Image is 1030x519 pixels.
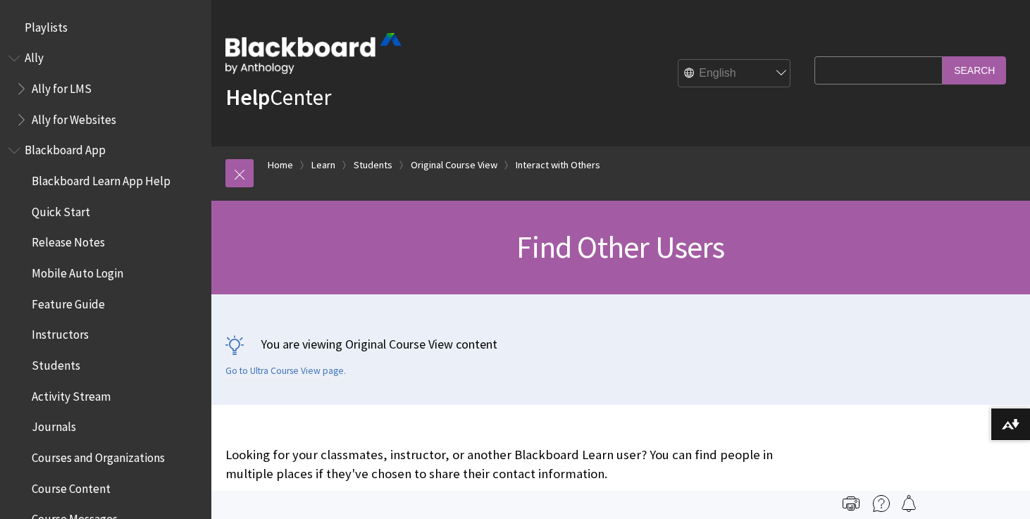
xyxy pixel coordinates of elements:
[32,169,170,188] span: Blackboard Learn App Help
[32,108,116,127] span: Ally for Websites
[268,156,293,174] a: Home
[678,60,791,88] select: Site Language Selector
[516,156,600,174] a: Interact with Others
[411,156,497,174] a: Original Course View
[225,446,807,482] p: Looking for your classmates, instructor, or another Blackboard Learn user? You can find people in...
[32,384,111,404] span: Activity Stream
[25,139,106,158] span: Blackboard App
[32,200,90,219] span: Quick Start
[311,156,335,174] a: Learn
[32,231,105,250] span: Release Notes
[516,227,724,266] span: Find Other Users
[943,56,1006,84] input: Search
[25,15,68,35] span: Playlists
[32,354,80,373] span: Students
[8,46,203,132] nav: Book outline for Anthology Ally Help
[32,477,111,496] span: Course Content
[354,156,392,174] a: Students
[32,323,89,342] span: Instructors
[225,365,346,377] a: Go to Ultra Course View page.
[32,415,76,434] span: Journals
[225,335,1016,353] p: You are viewing Original Course View content
[8,15,203,39] nav: Book outline for Playlists
[843,495,860,512] img: Print
[32,77,92,96] span: Ally for LMS
[25,46,44,65] span: Ally
[32,446,165,465] span: Courses and Organizations
[225,83,331,111] a: HelpCenter
[900,495,917,512] img: Follow this page
[32,292,105,311] span: Feature Guide
[32,261,123,280] span: Mobile Auto Login
[225,83,270,111] strong: Help
[873,495,890,512] img: More help
[225,33,402,74] img: Blackboard by Anthology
